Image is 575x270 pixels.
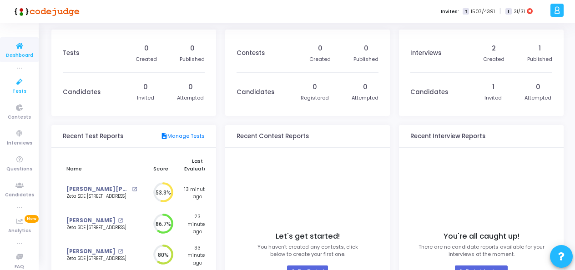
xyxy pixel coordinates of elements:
[441,8,459,15] label: Invites:
[539,44,541,53] div: 1
[188,82,193,92] div: 0
[161,132,205,140] a: Manage Tests
[136,55,157,63] div: Created
[11,2,80,20] img: logo
[419,243,545,258] p: There are no candidate reports available for your interviews at the moment.
[536,82,540,92] div: 0
[525,94,551,102] div: Attempted
[364,44,368,53] div: 0
[63,152,141,177] th: Name
[66,193,137,200] div: Zeta SDE [STREET_ADDRESS]
[492,82,494,92] div: 1
[66,217,115,225] a: [PERSON_NAME]
[144,44,149,53] div: 0
[309,55,331,63] div: Created
[257,243,358,258] p: You haven’t created any contests, click below to create your first one.
[505,8,511,15] span: I
[7,140,32,147] span: Interviews
[463,8,469,15] span: T
[161,132,167,140] mat-icon: description
[492,44,496,53] div: 2
[5,191,34,199] span: Candidates
[25,215,39,223] span: New
[6,165,32,173] span: Questions
[499,6,501,16] span: |
[237,89,274,96] h3: Candidates
[177,94,204,102] div: Attempted
[181,177,215,209] td: 13 minutes ago
[410,133,485,140] h3: Recent Interview Reports
[352,94,378,102] div: Attempted
[410,89,448,96] h3: Candidates
[137,94,154,102] div: Invited
[118,218,123,223] mat-icon: open_in_new
[66,248,115,255] a: [PERSON_NAME]
[181,152,215,177] th: Last Evaluated
[8,227,31,235] span: Analytics
[318,44,323,53] div: 0
[190,44,195,53] div: 0
[237,133,309,140] h3: Recent Contest Reports
[132,187,137,192] mat-icon: open_in_new
[363,82,368,92] div: 0
[66,225,137,231] div: Zeta SDE [STREET_ADDRESS]
[141,152,181,177] th: Score
[66,255,137,262] div: Zeta SDE [STREET_ADDRESS]
[12,88,26,95] span: Tests
[527,55,552,63] div: Published
[63,89,101,96] h3: Candidates
[471,8,495,15] span: 1507/4391
[237,50,265,57] h3: Contests
[410,50,441,57] h3: Interviews
[8,114,31,121] span: Contests
[180,55,205,63] div: Published
[63,50,79,57] h3: Tests
[118,249,123,254] mat-icon: open_in_new
[484,94,502,102] div: Invited
[313,82,317,92] div: 0
[6,52,33,60] span: Dashboard
[143,82,148,92] div: 0
[514,8,525,15] span: 31/31
[276,232,340,241] h4: Let's get started!
[353,55,378,63] div: Published
[483,55,504,63] div: Created
[301,94,329,102] div: Registered
[66,185,130,193] a: [PERSON_NAME] [PERSON_NAME]
[63,133,123,140] h3: Recent Test Reports
[181,209,215,240] td: 23 minutes ago
[444,232,520,241] h4: You're all caught up!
